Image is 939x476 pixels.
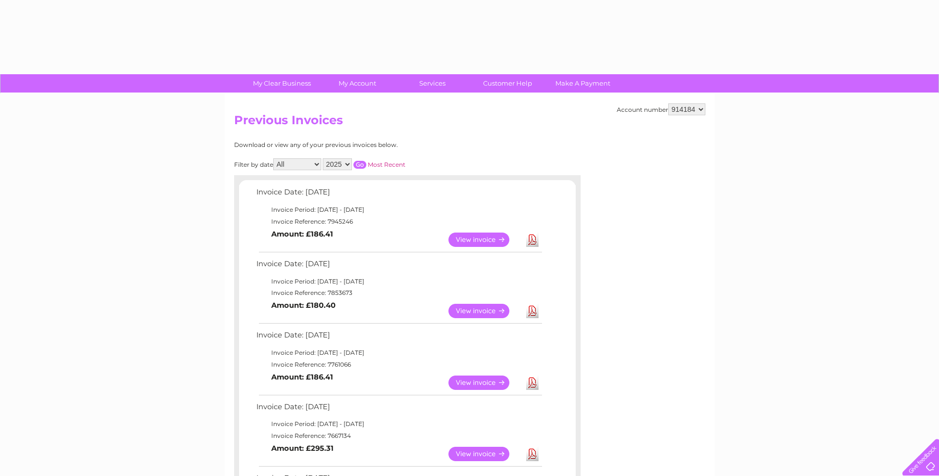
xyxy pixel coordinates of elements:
[241,74,323,93] a: My Clear Business
[448,304,521,318] a: View
[526,376,539,390] a: Download
[254,257,544,276] td: Invoice Date: [DATE]
[271,230,333,238] b: Amount: £186.41
[392,74,473,93] a: Services
[254,287,544,299] td: Invoice Reference: 7853673
[467,74,548,93] a: Customer Help
[254,186,544,204] td: Invoice Date: [DATE]
[234,113,705,132] h2: Previous Invoices
[234,142,494,148] div: Download or view any of your previous invoices below.
[254,276,544,287] td: Invoice Period: [DATE] - [DATE]
[254,359,544,371] td: Invoice Reference: 7761066
[448,447,521,461] a: View
[526,233,539,247] a: Download
[617,103,705,115] div: Account number
[254,400,544,419] td: Invoice Date: [DATE]
[368,161,405,168] a: Most Recent
[271,301,336,310] b: Amount: £180.40
[234,158,494,170] div: Filter by date
[526,447,539,461] a: Download
[271,373,333,381] b: Amount: £186.41
[254,430,544,442] td: Invoice Reference: 7667134
[254,329,544,347] td: Invoice Date: [DATE]
[448,233,521,247] a: View
[254,418,544,430] td: Invoice Period: [DATE] - [DATE]
[526,304,539,318] a: Download
[316,74,398,93] a: My Account
[254,347,544,359] td: Invoice Period: [DATE] - [DATE]
[271,444,334,453] b: Amount: £295.31
[542,74,624,93] a: Make A Payment
[448,376,521,390] a: View
[254,204,544,216] td: Invoice Period: [DATE] - [DATE]
[254,216,544,228] td: Invoice Reference: 7945246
